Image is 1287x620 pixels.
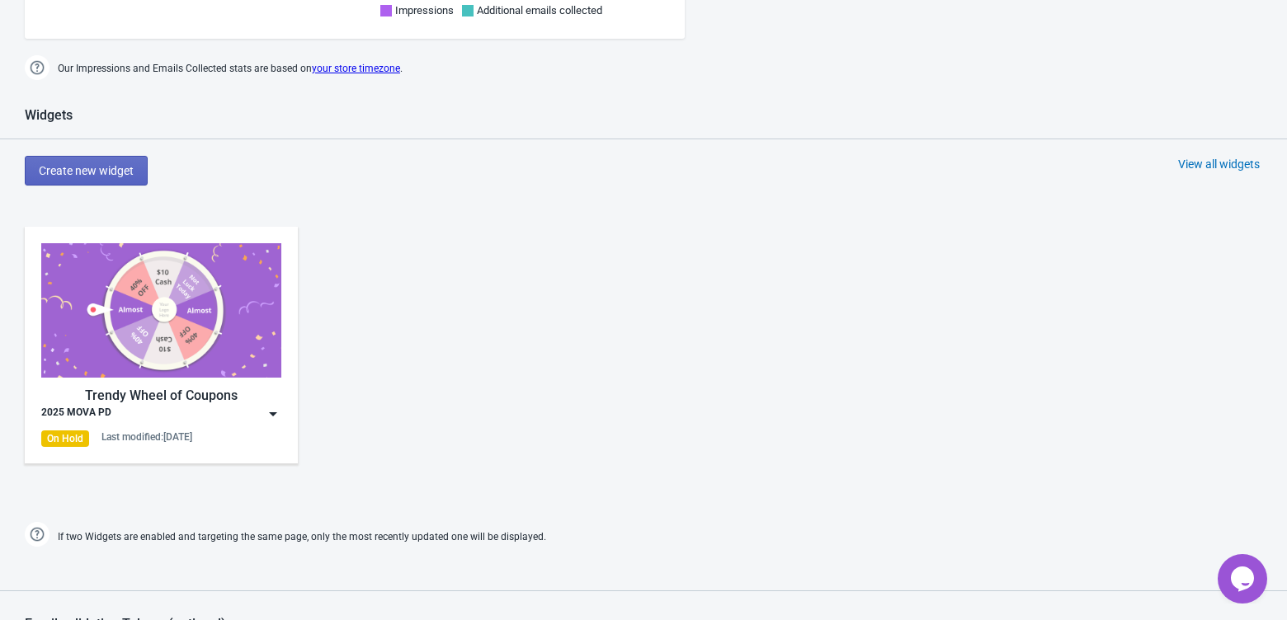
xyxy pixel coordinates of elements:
div: View all widgets [1178,156,1260,172]
span: Our Impressions and Emails Collected stats are based on . [58,55,403,82]
span: Additional emails collected [477,4,602,16]
button: Create new widget [25,156,148,186]
span: Create new widget [39,164,134,177]
iframe: chat widget [1218,554,1270,604]
img: help.png [25,522,49,547]
img: dropdown.png [265,406,281,422]
div: 2025 MOVA PD [41,406,111,422]
a: your store timezone [312,63,400,74]
img: trendy_game.png [41,243,281,378]
div: Trendy Wheel of Coupons [41,386,281,406]
div: Last modified: [DATE] [101,430,192,444]
div: On Hold [41,430,89,447]
span: If two Widgets are enabled and targeting the same page, only the most recently updated one will b... [58,524,546,551]
span: Impressions [395,4,454,16]
img: help.png [25,55,49,80]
